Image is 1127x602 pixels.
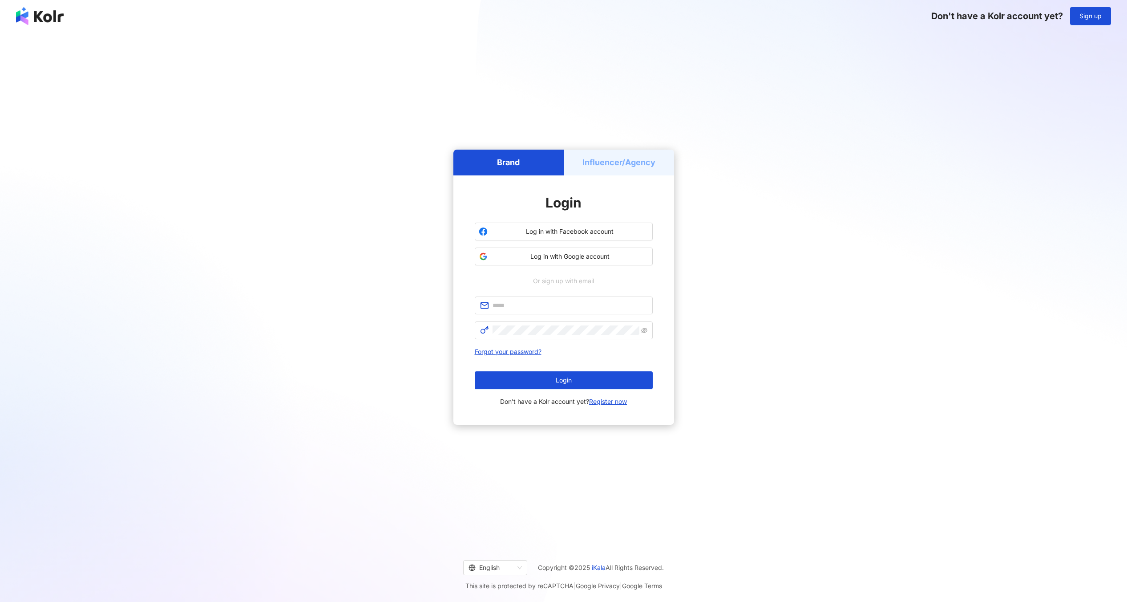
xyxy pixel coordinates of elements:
span: | [620,582,622,590]
button: Log in with Google account [475,248,653,265]
a: Register now [589,398,627,405]
img: logo [16,7,64,25]
h5: Influencer/Agency [582,157,655,168]
button: Login [475,371,653,389]
span: Sign up [1079,12,1102,20]
span: Or sign up with email [527,276,600,286]
span: Log in with Facebook account [491,227,649,236]
button: Sign up [1070,7,1111,25]
a: Google Privacy [576,582,620,590]
span: This site is protected by reCAPTCHA [465,581,662,591]
span: Don't have a Kolr account yet? [500,396,627,407]
span: Login [545,195,582,211]
span: Log in with Google account [491,252,649,261]
span: Copyright © 2025 All Rights Reserved. [538,562,664,573]
span: Login [556,377,572,384]
div: English [469,561,514,575]
a: Forgot your password? [475,348,541,355]
span: Don't have a Kolr account yet? [931,11,1063,21]
button: Log in with Facebook account [475,223,653,240]
a: iKala [592,564,606,571]
h5: Brand [497,157,520,168]
a: Google Terms [622,582,662,590]
span: | [574,582,576,590]
span: eye-invisible [641,327,647,334]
